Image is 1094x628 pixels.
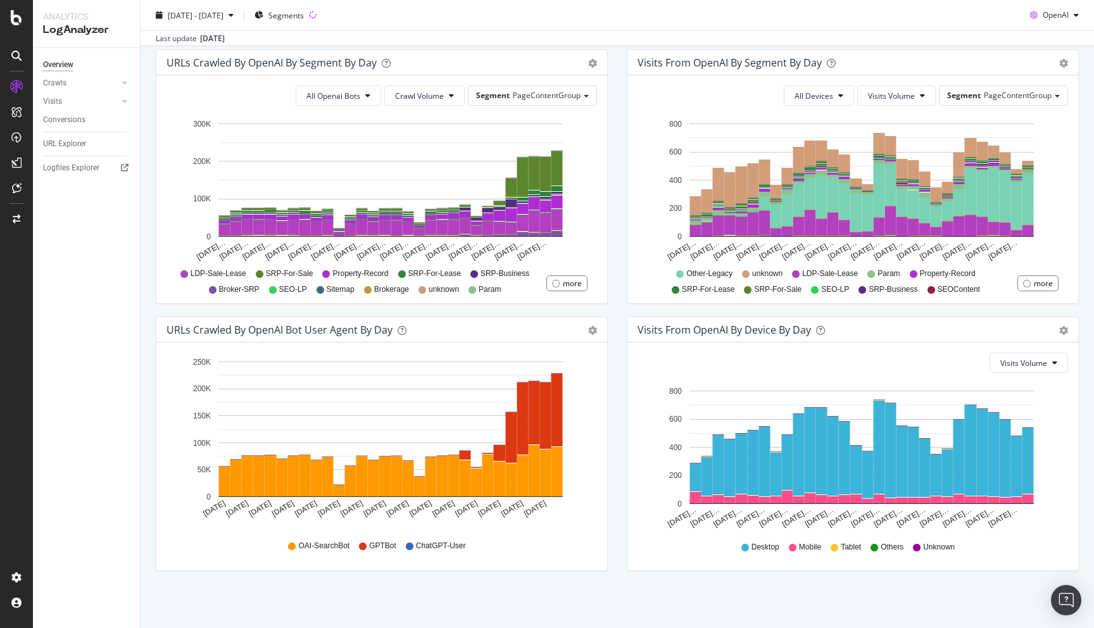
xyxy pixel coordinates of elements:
[43,95,118,108] a: Visits
[193,358,211,367] text: 250K
[43,161,99,175] div: Logfiles Explorer
[362,499,387,518] text: [DATE]
[1000,358,1047,368] span: Visits Volume
[990,353,1068,373] button: Visits Volume
[306,91,360,101] span: All Openai Bots
[43,23,130,37] div: LogAnalyzer
[43,58,73,72] div: Overview
[206,232,211,241] text: 0
[984,90,1052,101] span: PageContentGroup
[877,268,900,279] span: Param
[669,443,682,452] text: 400
[43,58,131,72] a: Overview
[43,113,85,127] div: Conversions
[481,268,529,279] span: SRP-Business
[429,284,459,295] span: unknown
[198,465,211,474] text: 50K
[43,137,131,151] a: URL Explorer
[669,176,682,185] text: 400
[669,204,682,213] text: 200
[677,499,682,508] text: 0
[201,499,227,518] text: [DATE]
[248,499,273,518] text: [DATE]
[669,471,682,480] text: 200
[298,541,349,551] span: OAI-SearchBot
[857,85,936,106] button: Visits Volume
[454,499,479,518] text: [DATE]
[799,542,821,553] span: Mobile
[682,284,734,295] span: SRP-For-Lease
[500,499,525,518] text: [DATE]
[1059,59,1068,68] div: gear
[513,90,581,101] span: PageContentGroup
[43,95,62,108] div: Visits
[167,56,377,69] div: URLs Crawled by OpenAI By Segment By Day
[193,157,211,166] text: 200K
[869,284,917,295] span: SRP-Business
[638,56,822,69] div: Visits from OpenAI By Segment By Day
[923,542,955,553] span: Unknown
[638,323,811,336] div: Visits From OpenAI By Device By Day
[43,77,118,90] a: Crawls
[327,284,355,295] span: Sitemap
[563,278,582,289] div: more
[193,120,211,129] text: 300K
[167,116,597,263] svg: A chart.
[206,493,211,501] text: 0
[669,415,682,424] text: 600
[588,59,597,68] div: gear
[1025,5,1084,25] button: OpenAI
[268,9,304,20] span: Segments
[168,9,223,20] span: [DATE] - [DATE]
[1043,9,1069,20] span: OpenAI
[754,284,802,295] span: SRP-For-Sale
[476,90,510,101] span: Segment
[1051,585,1081,615] div: Open Intercom Messenger
[293,499,318,518] text: [DATE]
[821,284,849,295] span: SEO-LP
[270,499,296,518] text: [DATE]
[43,10,130,23] div: Analytics
[156,33,225,44] div: Last update
[374,284,409,295] span: Brokerage
[193,195,211,204] text: 100K
[296,85,381,106] button: All Openai Bots
[431,499,456,518] text: [DATE]
[191,268,246,279] span: LDP-Sale-Lease
[385,499,410,518] text: [DATE]
[369,541,396,551] span: GPTBot
[339,499,365,518] text: [DATE]
[677,232,682,241] text: 0
[279,284,307,295] span: SEO-LP
[751,542,779,553] span: Desktop
[669,120,682,129] text: 800
[416,541,466,551] span: ChatGPT-User
[43,161,131,175] a: Logfiles Explorer
[479,284,501,295] span: Param
[802,268,858,279] span: LDP-Sale-Lease
[638,116,1068,263] svg: A chart.
[947,90,981,101] span: Segment
[1034,278,1053,289] div: more
[868,91,915,101] span: Visits Volume
[588,326,597,335] div: gear
[477,499,502,518] text: [DATE]
[193,439,211,448] text: 100K
[193,411,211,420] text: 150K
[920,268,976,279] span: Property-Record
[332,268,388,279] span: Property-Record
[167,353,597,529] div: A chart.
[938,284,980,295] span: SEOContent
[669,148,682,156] text: 600
[784,85,854,106] button: All Devices
[752,268,783,279] span: unknown
[384,85,465,106] button: Crawl Volume
[669,387,682,396] text: 800
[638,383,1068,530] svg: A chart.
[881,542,903,553] span: Others
[43,77,66,90] div: Crawls
[522,499,548,518] text: [DATE]
[219,284,260,295] span: Broker-SRP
